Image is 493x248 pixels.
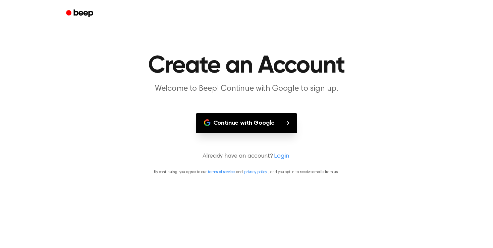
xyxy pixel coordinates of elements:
[75,54,418,78] h1: Create an Account
[274,152,289,161] a: Login
[118,83,375,94] p: Welcome to Beep! Continue with Google to sign up.
[208,170,234,174] a: terms of service
[244,170,267,174] a: privacy policy
[61,7,99,20] a: Beep
[8,152,485,161] p: Already have an account?
[196,113,297,133] button: Continue with Google
[8,169,485,175] p: By continuing, you agree to our and , and you opt in to receive emails from us.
